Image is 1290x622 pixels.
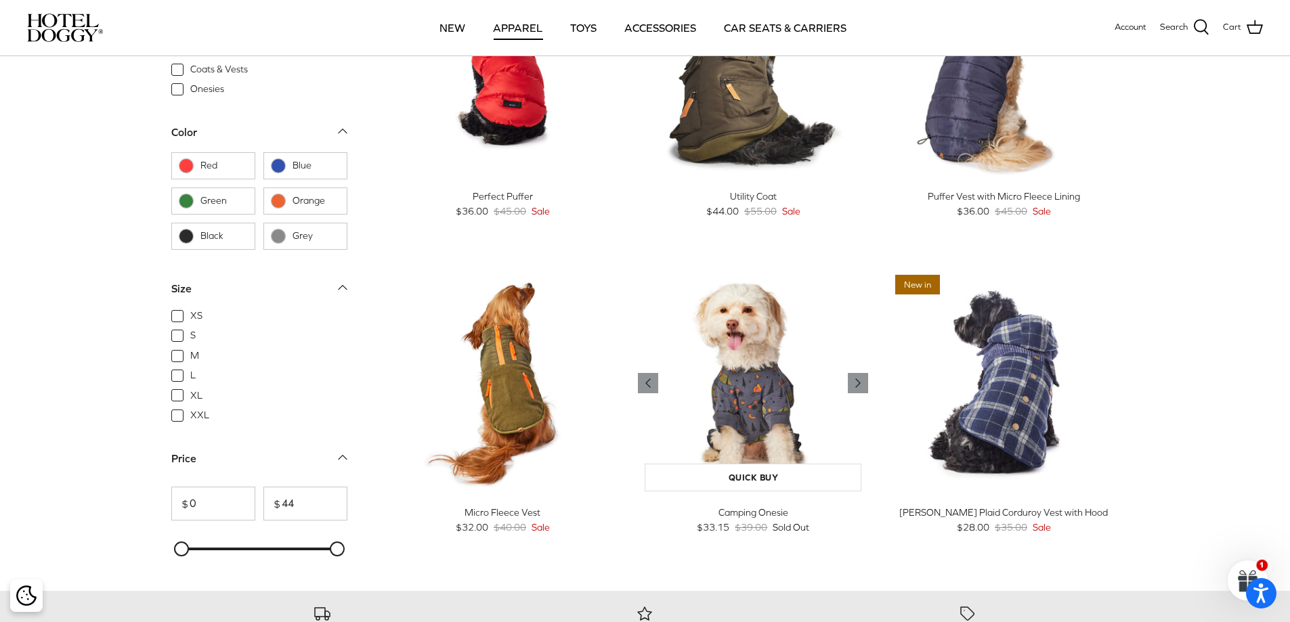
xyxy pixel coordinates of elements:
[190,309,202,323] span: XS
[427,5,477,51] a: NEW
[264,498,280,509] span: $
[995,204,1027,219] span: $45.00
[1223,20,1241,35] span: Cart
[201,5,1085,51] div: Primary navigation
[638,505,868,535] a: Camping Onesie $33.15 $39.00 Sold Out
[895,275,940,294] span: New in
[293,159,340,173] span: Blue
[190,369,196,382] span: L
[532,204,550,219] span: Sale
[712,5,859,51] a: CAR SEATS & CARRIERS
[782,204,800,219] span: Sale
[171,450,196,468] div: Price
[1223,19,1263,37] a: Cart
[293,194,340,208] span: Orange
[532,520,550,535] span: Sale
[888,505,1119,535] a: [PERSON_NAME] Plaid Corduroy Vest with Hood $28.00 $35.00 Sale
[171,280,192,298] div: Size
[14,584,38,608] button: Cookie policy
[645,275,693,294] span: 15% off
[172,498,188,509] span: $
[171,487,255,521] input: From
[190,388,202,402] span: XL
[1115,22,1146,32] span: Account
[1033,520,1051,535] span: Sale
[456,520,488,535] span: $32.00
[744,204,777,219] span: $55.00
[171,448,347,479] a: Price
[200,194,248,208] span: Green
[388,189,618,204] div: Perfect Puffer
[481,5,555,51] a: APPAREL
[957,520,989,535] span: $28.00
[190,83,224,96] span: Onesies
[27,14,103,42] img: hoteldoggycom
[645,464,861,491] a: Quick buy
[171,122,347,152] a: Color
[1115,20,1146,35] a: Account
[957,204,989,219] span: $36.00
[190,409,209,422] span: XXL
[706,204,739,219] span: $44.00
[171,124,197,141] div: Color
[494,520,526,535] span: $40.00
[638,189,868,204] div: Utility Coat
[1160,20,1188,35] span: Search
[638,189,868,219] a: Utility Coat $44.00 $55.00 Sale
[200,159,248,173] span: Red
[200,229,248,243] span: Black
[190,349,199,363] span: M
[638,268,868,498] a: Camping Onesie
[888,268,1119,498] a: Melton Plaid Corduroy Vest with Hood
[995,520,1027,535] span: $35.00
[773,520,809,535] span: Sold Out
[558,5,609,51] a: TOYS
[888,505,1119,520] div: [PERSON_NAME] Plaid Corduroy Vest with Hood
[171,278,347,309] a: Size
[190,63,248,76] span: Coats & Vests
[388,189,618,219] a: Perfect Puffer $36.00 $45.00 Sale
[456,204,488,219] span: $36.00
[1160,19,1209,37] a: Search
[10,579,43,612] div: Cookie policy
[16,585,37,606] img: Cookie policy
[848,373,868,393] a: Previous
[388,505,618,535] a: Micro Fleece Vest $32.00 $40.00 Sale
[888,189,1119,219] a: Puffer Vest with Micro Fleece Lining $36.00 $45.00 Sale
[293,229,340,243] span: Grey
[190,329,196,342] span: S
[388,505,618,520] div: Micro Fleece Vest
[388,268,618,498] a: Micro Fleece Vest
[494,204,526,219] span: $45.00
[888,189,1119,204] div: Puffer Vest with Micro Fleece Lining
[1033,204,1051,219] span: Sale
[638,373,658,393] a: Previous
[395,275,443,294] span: 20% off
[612,5,708,51] a: ACCESSORIES
[697,520,729,535] span: $33.15
[735,520,767,535] span: $39.00
[263,487,347,521] input: To
[638,505,868,520] div: Camping Onesie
